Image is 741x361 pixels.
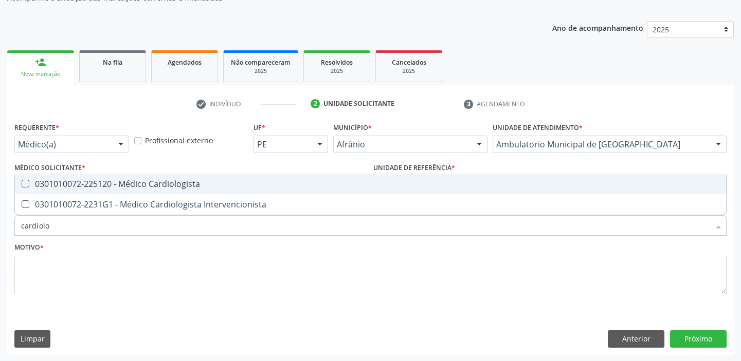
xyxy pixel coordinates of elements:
span: Resolvidos [321,58,353,67]
label: Unidade de referência [373,160,455,176]
div: 2025 [231,67,291,75]
label: Município [333,120,372,136]
div: 0301010072-2231G1 - Médico Cardiologista Intervencionista [21,200,720,208]
span: Não compareceram [231,58,291,67]
span: Afrânio [337,139,466,149]
input: Buscar por procedimentos [21,215,710,236]
label: Médico Solicitante [14,160,85,176]
div: 2 [311,99,320,108]
button: Anterior [608,330,664,348]
span: Na fila [103,58,122,67]
div: person_add [35,56,46,68]
label: Requerente [14,120,59,136]
div: 2025 [383,67,435,75]
button: Próximo [670,330,727,348]
span: Ambulatorio Municipal de [GEOGRAPHIC_DATA] [496,139,706,149]
span: PE [257,139,307,149]
span: Cancelados [392,58,426,67]
span: Agendados [168,58,202,67]
label: Profissional externo [145,135,213,146]
div: 2025 [311,67,363,75]
label: Unidade de atendimento [493,120,583,136]
label: Motivo [14,240,44,256]
p: Ano de acompanhamento [552,21,643,34]
div: Unidade solicitante [323,99,394,108]
div: Nova marcação [14,70,67,78]
label: UF [254,120,265,136]
span: Médico(a) [18,139,108,149]
div: 0301010072-225120 - Médico Cardiologista [21,180,720,188]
